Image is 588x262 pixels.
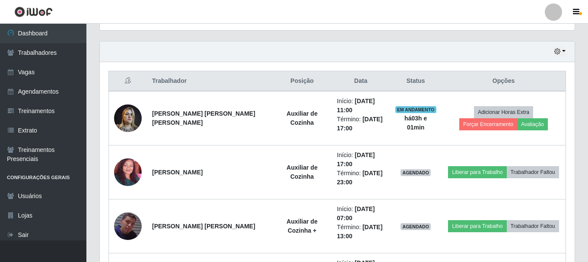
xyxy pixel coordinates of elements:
strong: Auxiliar de Cozinha [286,110,318,126]
span: AGENDADO [400,223,431,230]
li: Término: [337,169,385,187]
button: Trabalhador Faltou [507,166,559,178]
button: Forçar Encerramento [459,118,517,130]
span: EM ANDAMENTO [395,106,436,113]
li: Término: [337,115,385,133]
button: Liberar para Trabalho [448,166,506,178]
li: Início: [337,97,385,115]
th: Status [390,71,442,92]
th: Opções [442,71,566,92]
time: [DATE] 11:00 [337,98,375,114]
th: Trabalhador [147,71,273,92]
strong: Auxiliar de Cozinha [286,164,318,180]
li: Término: [337,223,385,241]
strong: [PERSON_NAME] [152,169,203,176]
img: 1672867768596.jpeg [114,100,142,136]
li: Início: [337,205,385,223]
strong: [PERSON_NAME] [PERSON_NAME] [PERSON_NAME] [152,110,255,126]
button: Liberar para Trabalho [448,220,506,232]
span: AGENDADO [400,169,431,176]
button: Avaliação [517,118,548,130]
strong: [PERSON_NAME] [PERSON_NAME] [152,223,255,230]
button: Adicionar Horas Extra [474,106,533,118]
time: [DATE] 17:00 [337,152,375,167]
img: CoreUI Logo [14,6,53,17]
li: Início: [337,151,385,169]
img: 1738595682776.jpeg [114,202,142,251]
th: Data [332,71,390,92]
img: 1695958183677.jpeg [114,144,142,201]
th: Posição [273,71,332,92]
strong: há 03 h e 01 min [404,115,427,131]
button: Trabalhador Faltou [507,220,559,232]
time: [DATE] 07:00 [337,205,375,221]
strong: Auxiliar de Cozinha + [286,218,318,234]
